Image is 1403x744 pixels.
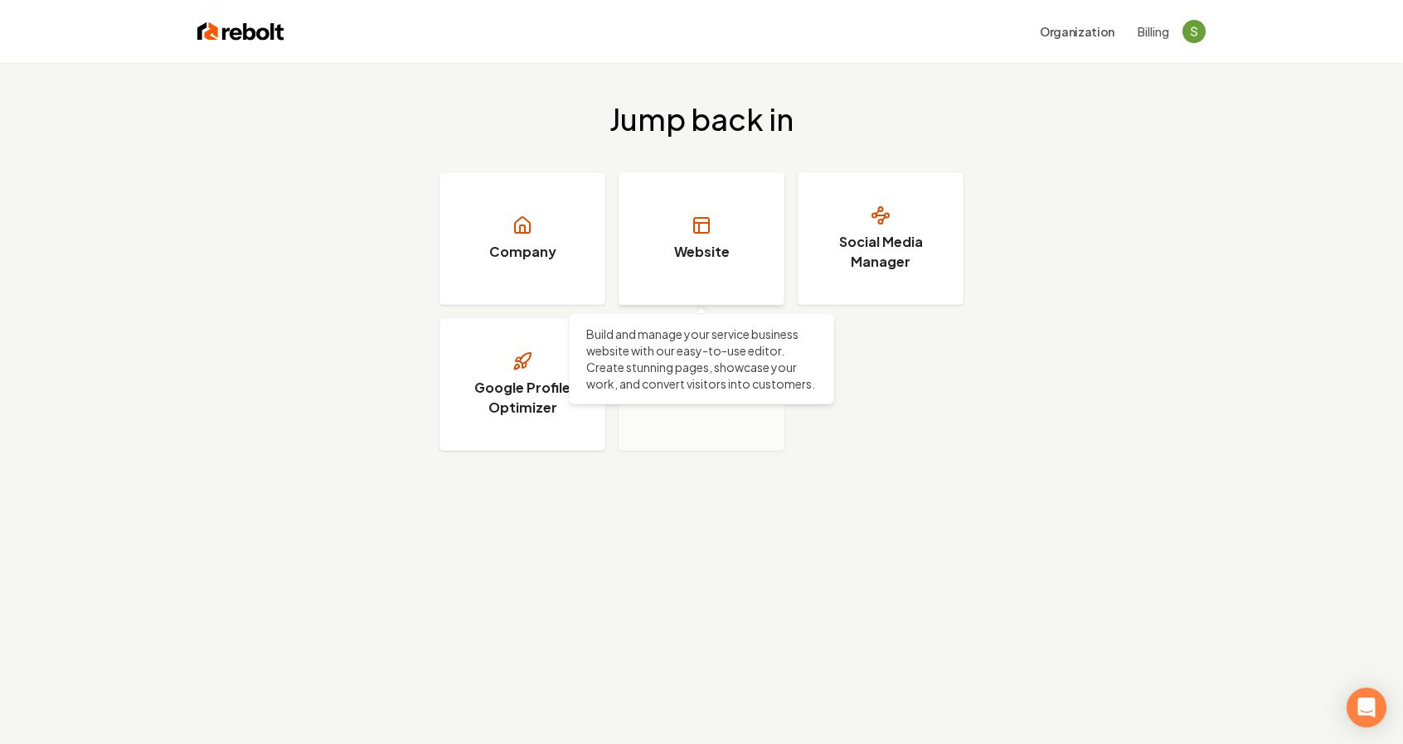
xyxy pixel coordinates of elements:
[1030,17,1124,46] button: Organization
[586,326,817,392] p: Build and manage your service business website with our easy-to-use editor. Create stunning pages...
[439,318,605,451] a: Google Profile Optimizer
[460,378,585,418] h3: Google Profile Optimizer
[1182,20,1206,43] img: Sales Champion
[1182,20,1206,43] button: Open user button
[1347,688,1386,727] div: Open Intercom Messenger
[674,242,730,262] h3: Website
[489,242,556,262] h3: Company
[818,232,943,272] h3: Social Media Manager
[197,20,284,43] img: Rebolt Logo
[439,172,605,305] a: Company
[609,103,794,136] h2: Jump back in
[798,172,964,305] a: Social Media Manager
[1138,23,1169,40] button: Billing
[619,172,784,305] a: Website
